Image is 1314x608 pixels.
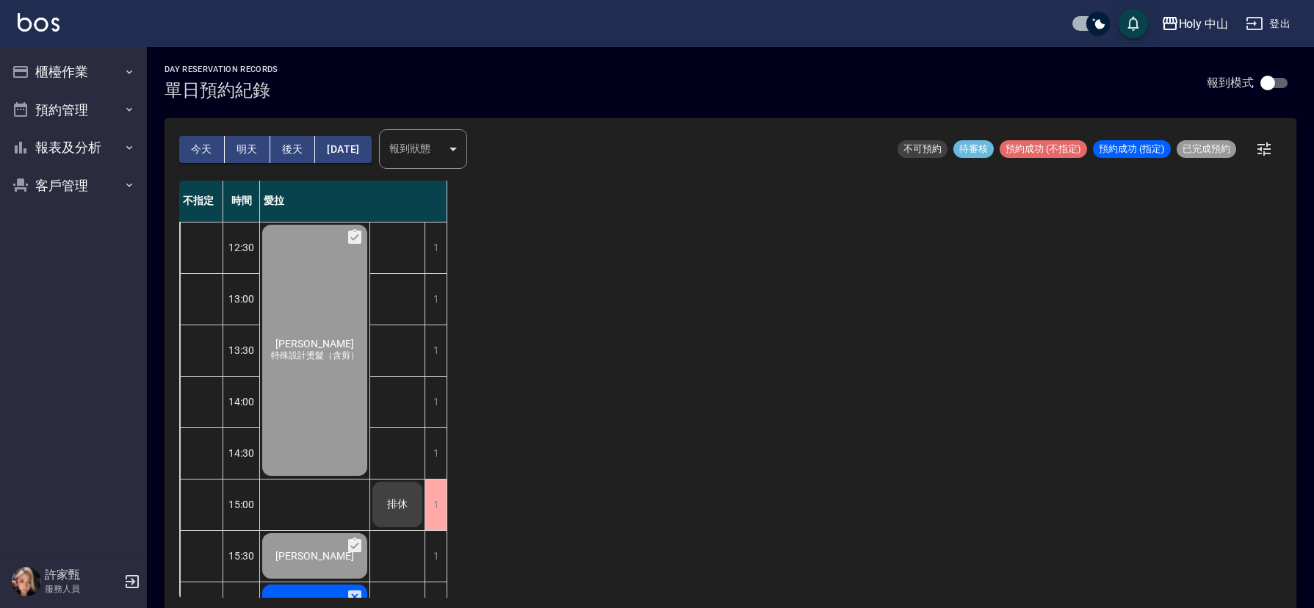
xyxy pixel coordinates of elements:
p: 報到模式 [1207,75,1254,90]
p: 服務人員 [45,582,120,596]
span: 待審核 [953,142,994,156]
span: 預約成功 (不指定) [1000,142,1087,156]
button: 今天 [179,136,225,163]
div: 15:30 [223,530,260,582]
div: 1 [425,377,447,427]
h2: day Reservation records [165,65,278,74]
div: 1 [425,531,447,582]
button: 櫃檯作業 [6,53,141,91]
button: save [1119,9,1148,38]
div: 不指定 [179,181,223,222]
div: 1 [425,274,447,325]
div: 13:30 [223,325,260,376]
span: 預約成功 (指定) [1093,142,1171,156]
button: 明天 [225,136,270,163]
button: 預約管理 [6,91,141,129]
button: 客戶管理 [6,167,141,205]
div: 1 [425,428,447,479]
div: 愛拉 [260,181,447,222]
span: 特殊設計燙髮（含剪） [268,350,362,362]
h5: 許家甄 [45,568,120,582]
span: 排休 [384,498,411,511]
span: [PERSON_NAME] [272,550,357,562]
div: 15:00 [223,479,260,530]
div: 1 [425,325,447,376]
button: [DATE] [315,136,371,163]
div: 14:00 [223,376,260,427]
span: 已完成預約 [1177,142,1236,156]
img: Logo [18,13,59,32]
img: Person [12,567,41,596]
button: Holy 中山 [1155,9,1235,39]
div: 14:30 [223,427,260,479]
span: [PERSON_NAME] [272,338,357,350]
span: 不可預約 [898,142,947,156]
button: 報表及分析 [6,129,141,167]
div: 1 [425,479,447,530]
button: 登出 [1240,10,1296,37]
div: Holy 中山 [1179,15,1229,33]
h3: 單日預約紀錄 [165,80,278,101]
div: 1 [425,222,447,273]
div: 13:00 [223,273,260,325]
div: 12:30 [223,222,260,273]
button: 後天 [270,136,316,163]
div: 時間 [223,181,260,222]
